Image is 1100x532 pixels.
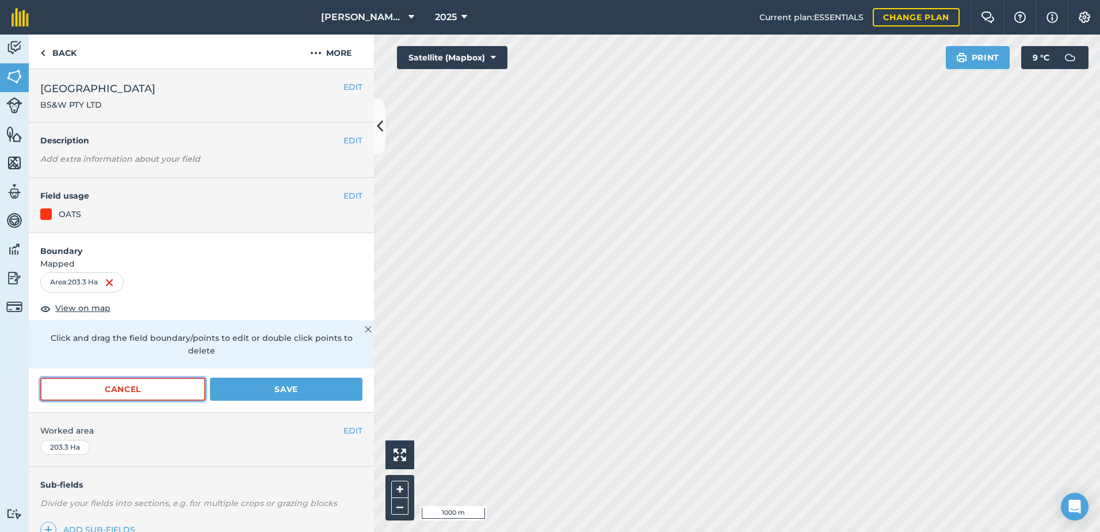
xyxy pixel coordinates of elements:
button: EDIT [343,424,362,437]
span: [GEOGRAPHIC_DATA] [40,81,155,97]
img: Two speech bubbles overlapping with the left bubble in the forefront [981,12,995,23]
span: BS&W PTY LTD [40,99,155,111]
em: Divide your fields into sections, e.g. for multiple crops or grazing blocks [40,498,337,508]
img: svg+xml;base64,PD94bWwgdmVyc2lvbj0iMS4wIiBlbmNvZGluZz0idXRmLTgiPz4KPCEtLSBHZW5lcmF0b3I6IEFkb2JlIE... [6,508,22,519]
h4: Field usage [40,189,343,202]
img: svg+xml;base64,PHN2ZyB4bWxucz0iaHR0cDovL3d3dy53My5vcmcvMjAwMC9zdmciIHdpZHRoPSI1NiIgaGVpZ2h0PSI2MC... [6,126,22,143]
button: More [288,35,374,69]
img: svg+xml;base64,PHN2ZyB4bWxucz0iaHR0cDovL3d3dy53My5vcmcvMjAwMC9zdmciIHdpZHRoPSI1NiIgaGVpZ2h0PSI2MC... [6,68,22,85]
span: Current plan : ESSENTIALS [759,11,864,24]
img: svg+xml;base64,PHN2ZyB4bWxucz0iaHR0cDovL3d3dy53My5vcmcvMjAwMC9zdmciIHdpZHRoPSI5IiBoZWlnaHQ9IjI0Ii... [40,46,45,60]
img: svg+xml;base64,PD94bWwgdmVyc2lvbj0iMS4wIiBlbmNvZGluZz0idXRmLTgiPz4KPCEtLSBHZW5lcmF0b3I6IEFkb2JlIE... [6,269,22,287]
img: A question mark icon [1013,12,1027,23]
button: EDIT [343,81,362,93]
img: svg+xml;base64,PD94bWwgdmVyc2lvbj0iMS4wIiBlbmNvZGluZz0idXRmLTgiPz4KPCEtLSBHZW5lcmF0b3I6IEFkb2JlIE... [6,299,22,315]
span: Mapped [29,257,374,270]
span: 9 ° C [1033,46,1049,69]
button: EDIT [343,189,362,202]
img: svg+xml;base64,PD94bWwgdmVyc2lvbj0iMS4wIiBlbmNvZGluZz0idXRmLTgiPz4KPCEtLSBHZW5lcmF0b3I6IEFkb2JlIE... [6,97,22,113]
img: fieldmargin Logo [12,8,29,26]
button: 9 °C [1021,46,1088,69]
button: Cancel [40,378,205,401]
button: + [391,481,408,498]
span: Worked area [40,424,362,437]
button: EDIT [343,134,362,147]
img: svg+xml;base64,PHN2ZyB4bWxucz0iaHR0cDovL3d3dy53My5vcmcvMjAwMC9zdmciIHdpZHRoPSIyMiIgaGVpZ2h0PSIzMC... [365,322,372,336]
img: svg+xml;base64,PD94bWwgdmVyc2lvbj0iMS4wIiBlbmNvZGluZz0idXRmLTgiPz4KPCEtLSBHZW5lcmF0b3I6IEFkb2JlIE... [6,212,22,229]
img: Four arrows, one pointing top left, one top right, one bottom right and the last bottom left [394,449,406,461]
img: svg+xml;base64,PD94bWwgdmVyc2lvbj0iMS4wIiBlbmNvZGluZz0idXRmLTgiPz4KPCEtLSBHZW5lcmF0b3I6IEFkb2JlIE... [6,183,22,200]
img: svg+xml;base64,PD94bWwgdmVyc2lvbj0iMS4wIiBlbmNvZGluZz0idXRmLTgiPz4KPCEtLSBHZW5lcmF0b3I6IEFkb2JlIE... [6,39,22,56]
span: [PERSON_NAME] ASAHI PADDOCKS [321,10,404,24]
div: Open Intercom Messenger [1061,493,1088,520]
a: Back [29,35,88,69]
button: Satellite (Mapbox) [397,46,507,69]
button: – [391,498,408,515]
button: View on map [40,302,110,316]
img: svg+xml;base64,PHN2ZyB4bWxucz0iaHR0cDovL3d3dy53My5vcmcvMjAwMC9zdmciIHdpZHRoPSIyMCIgaGVpZ2h0PSIyNC... [310,46,322,60]
img: svg+xml;base64,PHN2ZyB4bWxucz0iaHR0cDovL3d3dy53My5vcmcvMjAwMC9zdmciIHdpZHRoPSIxNiIgaGVpZ2h0PSIyNC... [105,276,114,290]
div: Area : 203.3 Ha [40,272,124,292]
img: svg+xml;base64,PHN2ZyB4bWxucz0iaHR0cDovL3d3dy53My5vcmcvMjAwMC9zdmciIHdpZHRoPSIxNyIgaGVpZ2h0PSIxNy... [1046,10,1058,24]
img: svg+xml;base64,PHN2ZyB4bWxucz0iaHR0cDovL3d3dy53My5vcmcvMjAwMC9zdmciIHdpZHRoPSIxOCIgaGVpZ2h0PSIyNC... [40,302,51,316]
h4: Description [40,134,362,147]
img: svg+xml;base64,PHN2ZyB4bWxucz0iaHR0cDovL3d3dy53My5vcmcvMjAwMC9zdmciIHdpZHRoPSIxOSIgaGVpZ2h0PSIyNC... [956,51,967,64]
h4: Sub-fields [29,478,374,491]
a: Change plan [873,8,960,26]
img: svg+xml;base64,PD94bWwgdmVyc2lvbj0iMS4wIiBlbmNvZGluZz0idXRmLTgiPz4KPCEtLSBHZW5lcmF0b3I6IEFkb2JlIE... [6,241,22,258]
p: Click and drag the field boundary/points to edit or double click points to delete [40,332,362,358]
img: svg+xml;base64,PD94bWwgdmVyc2lvbj0iMS4wIiBlbmNvZGluZz0idXRmLTgiPz4KPCEtLSBHZW5lcmF0b3I6IEFkb2JlIE... [1059,46,1082,69]
button: Save [210,378,362,401]
div: 203.3 Ha [40,440,90,455]
div: OATS [59,208,81,221]
span: View on map [55,302,110,314]
span: 2025 [435,10,457,24]
img: A cog icon [1078,12,1091,23]
h4: Boundary [29,233,374,257]
button: Print [946,46,1010,69]
img: svg+xml;base64,PHN2ZyB4bWxucz0iaHR0cDovL3d3dy53My5vcmcvMjAwMC9zdmciIHdpZHRoPSI1NiIgaGVpZ2h0PSI2MC... [6,154,22,172]
em: Add extra information about your field [40,154,200,164]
